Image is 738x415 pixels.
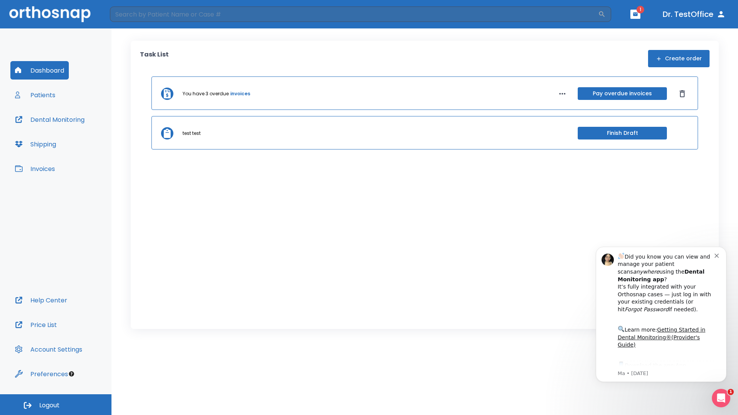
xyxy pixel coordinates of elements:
[110,7,598,22] input: Search by Patient Name or Case #
[10,61,69,80] button: Dashboard
[183,130,201,137] p: test test
[584,235,738,394] iframe: Intercom notifications message
[140,50,169,67] p: Task List
[578,87,667,100] button: Pay overdue invoices
[676,88,688,100] button: Dismiss
[33,127,102,141] a: App Store
[183,90,229,97] p: You have 3 overdue
[130,17,136,23] button: Dismiss notification
[9,6,91,22] img: Orthosnap
[33,135,130,142] p: Message from Ma, sent 2w ago
[648,50,710,67] button: Create order
[39,401,60,410] span: Logout
[33,125,130,164] div: Download the app: | ​ Let us know if you need help getting started!
[712,389,730,407] iframe: Intercom live chat
[10,86,60,104] button: Patients
[10,291,72,309] button: Help Center
[728,389,734,395] span: 1
[10,340,87,359] button: Account Settings
[10,159,60,178] button: Invoices
[68,370,75,377] div: Tooltip anchor
[578,127,667,139] button: Finish Draft
[10,135,61,153] button: Shipping
[10,110,89,129] button: Dental Monitoring
[230,90,250,97] a: invoices
[637,6,644,13] span: 1
[10,315,61,334] button: Price List
[660,7,729,21] button: Dr. TestOffice
[10,365,73,383] button: Preferences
